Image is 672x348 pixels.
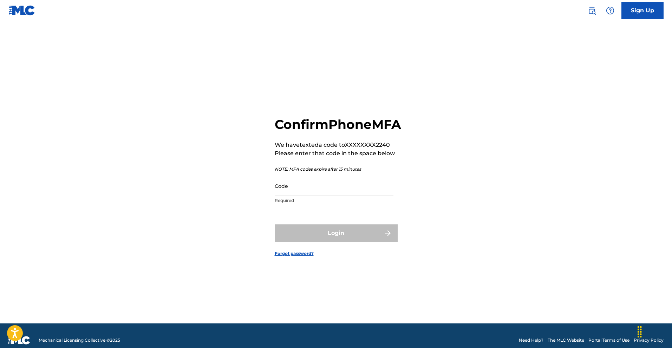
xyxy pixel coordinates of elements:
img: logo [8,336,30,344]
a: Forgot password? [275,250,314,257]
img: search [588,6,596,15]
img: help [606,6,614,15]
a: Need Help? [519,337,543,343]
span: Mechanical Licensing Collective © 2025 [39,337,120,343]
img: MLC Logo [8,5,35,15]
p: We have texted a code to XXXXXXXX2240 [275,141,401,149]
a: Privacy Policy [634,337,664,343]
p: Please enter that code in the space below [275,149,401,158]
div: Drag [634,321,645,342]
h2: Confirm Phone MFA [275,117,401,132]
iframe: Chat Widget [637,314,672,348]
p: Required [275,197,393,204]
div: Help [603,4,617,18]
a: The MLC Website [548,337,584,343]
a: Public Search [585,4,599,18]
p: NOTE: MFA codes expire after 15 minutes [275,166,401,172]
a: Sign Up [621,2,664,19]
a: Portal Terms of Use [588,337,629,343]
